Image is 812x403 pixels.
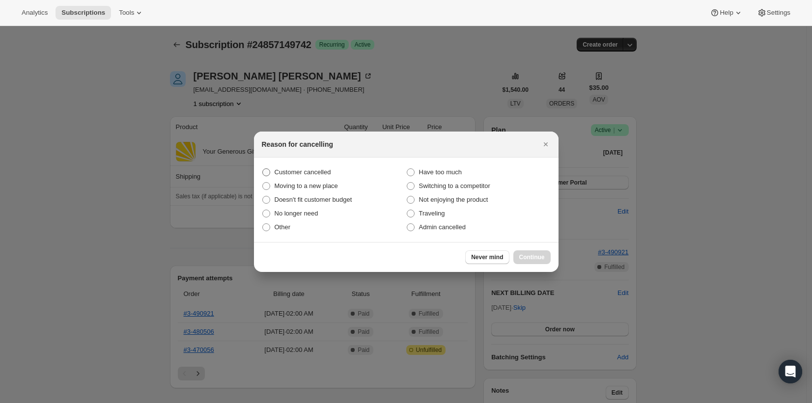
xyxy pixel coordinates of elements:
span: Doesn't fit customer budget [275,196,352,203]
span: Analytics [22,9,48,17]
span: Never mind [471,253,503,261]
button: Subscriptions [56,6,111,20]
span: Not enjoying the product [419,196,488,203]
span: Help [720,9,733,17]
button: Tools [113,6,150,20]
span: Tools [119,9,134,17]
button: Close [539,137,553,151]
span: Settings [767,9,790,17]
span: Other [275,223,291,231]
span: Traveling [419,210,445,217]
button: Never mind [465,250,509,264]
span: No longer need [275,210,318,217]
span: Moving to a new place [275,182,338,189]
h2: Reason for cancelling [262,139,333,149]
span: Admin cancelled [419,223,466,231]
span: Have too much [419,168,462,176]
span: Subscriptions [61,9,105,17]
button: Settings [751,6,796,20]
span: Switching to a competitor [419,182,490,189]
div: Open Intercom Messenger [779,360,802,383]
button: Analytics [16,6,54,20]
button: Help [704,6,749,20]
span: Customer cancelled [275,168,331,176]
